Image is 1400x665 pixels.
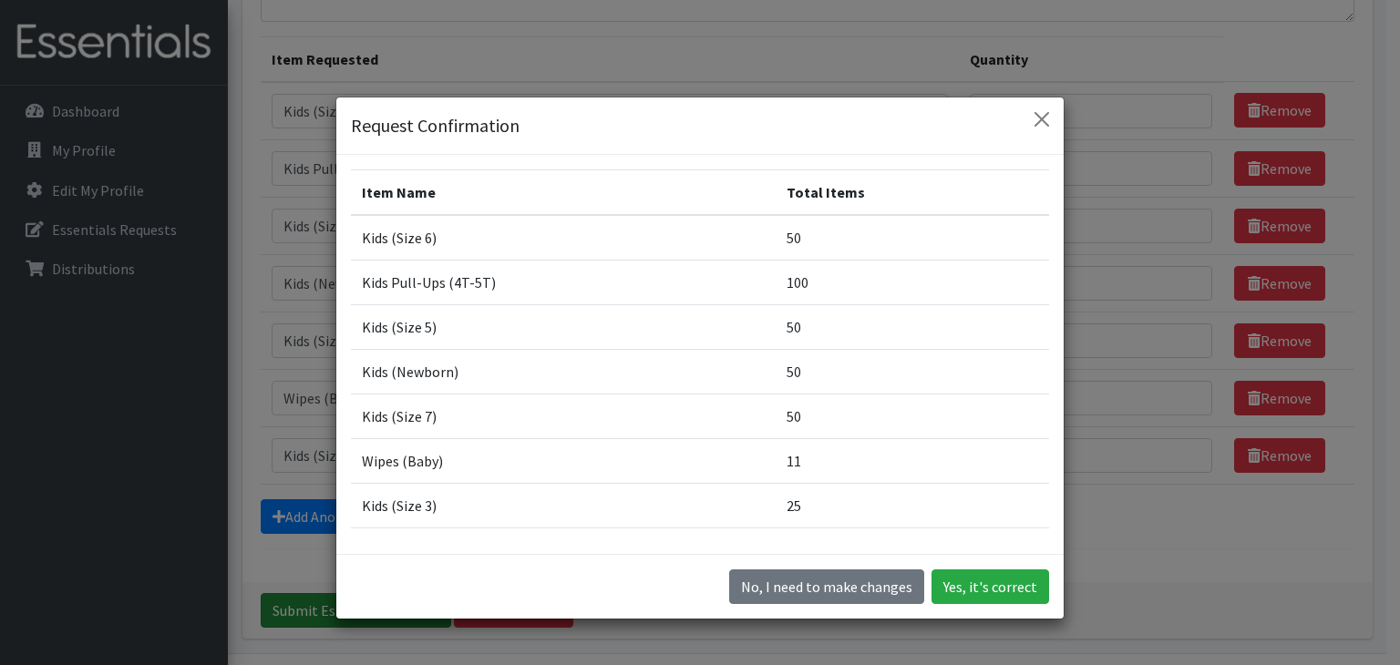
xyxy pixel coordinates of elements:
[776,170,1049,216] th: Total Items
[776,305,1049,350] td: 50
[351,215,776,261] td: Kids (Size 6)
[776,350,1049,394] td: 50
[776,394,1049,439] td: 50
[351,394,776,439] td: Kids (Size 7)
[1027,105,1056,134] button: Close
[729,569,924,604] button: No I need to make changes
[776,215,1049,261] td: 50
[351,261,776,305] td: Kids Pull-Ups (4T-5T)
[351,305,776,350] td: Kids (Size 5)
[351,439,776,484] td: Wipes (Baby)
[351,112,520,139] h5: Request Confirmation
[351,350,776,394] td: Kids (Newborn)
[776,439,1049,484] td: 11
[776,484,1049,528] td: 25
[932,569,1049,604] button: Yes, it's correct
[351,484,776,528] td: Kids (Size 3)
[776,261,1049,305] td: 100
[351,170,776,216] th: Item Name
